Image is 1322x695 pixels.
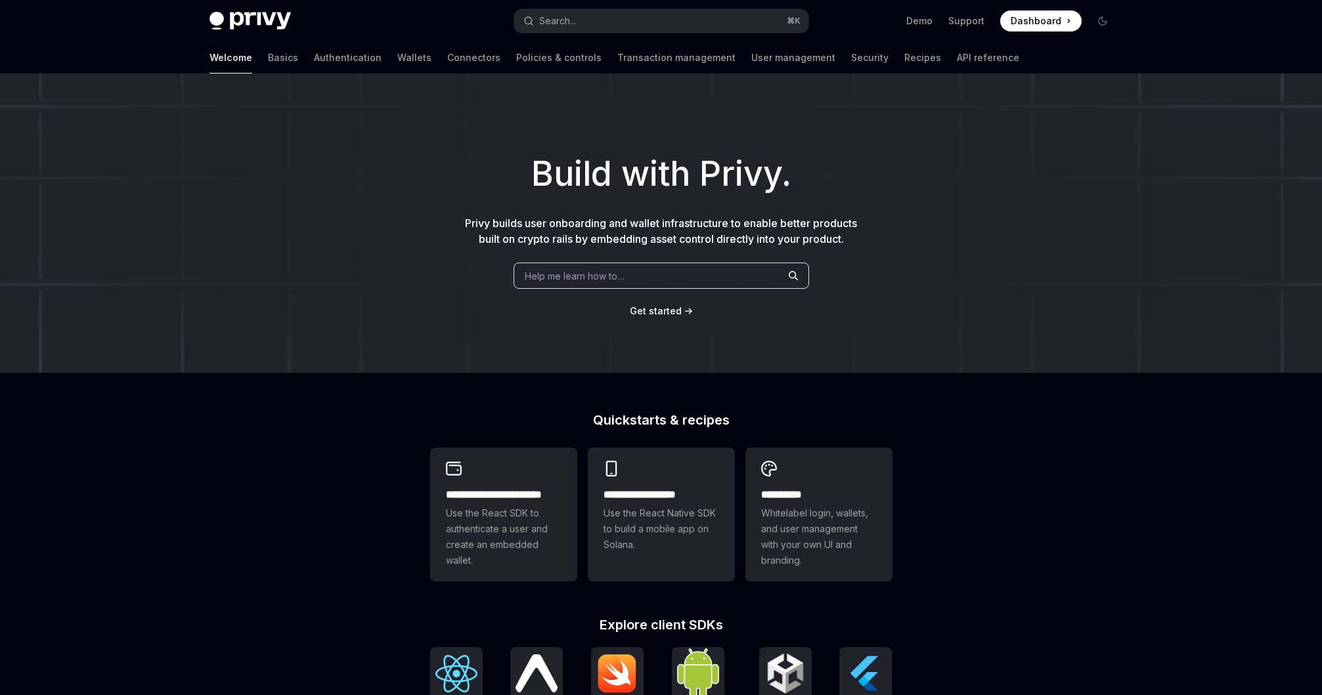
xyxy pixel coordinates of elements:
[397,42,431,74] a: Wallets
[904,42,941,74] a: Recipes
[604,505,719,553] span: Use the React Native SDK to build a mobile app on Solana.
[21,148,1301,200] h1: Build with Privy.
[1011,14,1061,28] span: Dashboard
[516,654,558,692] img: React Native
[845,652,887,694] img: Flutter
[630,305,682,316] span: Get started
[1000,11,1082,32] a: Dashboard
[465,217,857,245] span: Privy builds user onboarding and wallet infrastructure to enable better products built on crypto ...
[430,618,892,631] h2: Explore client SDKs
[751,42,835,74] a: User management
[596,654,638,693] img: iOS (Swift)
[209,12,291,30] img: dark logo
[957,42,1019,74] a: API reference
[314,42,382,74] a: Authentication
[906,14,933,28] a: Demo
[209,42,252,74] a: Welcome
[447,42,500,74] a: Connectors
[761,505,877,568] span: Whitelabel login, wallets, and user management with your own UI and branding.
[1092,11,1113,32] button: Toggle dark mode
[617,42,736,74] a: Transaction management
[851,42,889,74] a: Security
[745,448,892,581] a: **** *****Whitelabel login, wallets, and user management with your own UI and branding.
[539,13,576,29] div: Search...
[525,269,625,283] span: Help me learn how to…
[516,42,602,74] a: Policies & controls
[514,9,808,33] button: Search...⌘K
[268,42,298,74] a: Basics
[430,413,892,427] h2: Quickstarts & recipes
[764,652,806,694] img: Unity
[787,16,801,26] span: ⌘ K
[948,14,984,28] a: Support
[630,305,682,318] a: Get started
[435,655,477,692] img: React
[588,448,735,581] a: **** **** **** ***Use the React Native SDK to build a mobile app on Solana.
[446,505,562,568] span: Use the React SDK to authenticate a user and create an embedded wallet.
